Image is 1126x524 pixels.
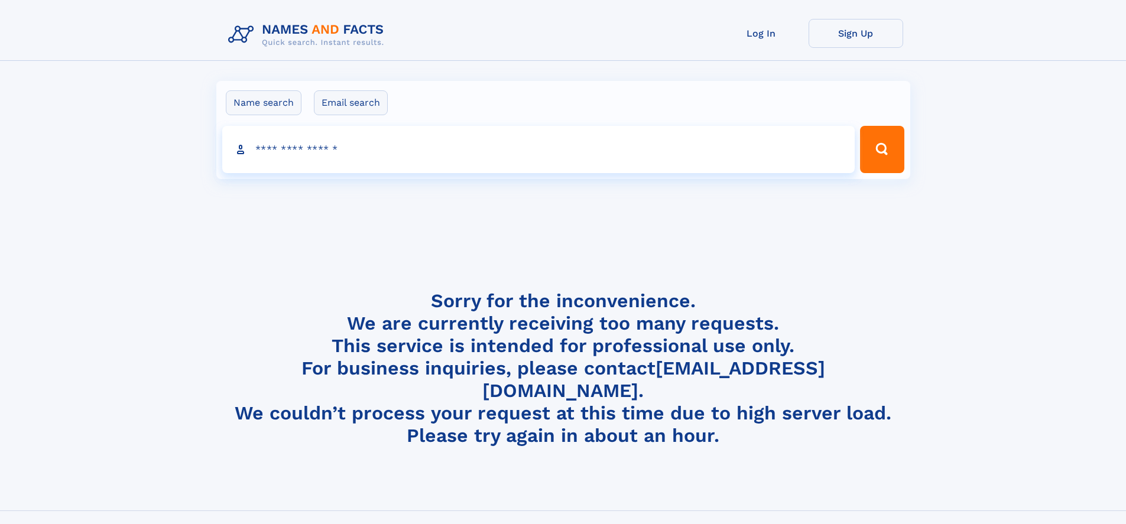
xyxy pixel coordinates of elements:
[226,90,301,115] label: Name search
[223,19,394,51] img: Logo Names and Facts
[482,357,825,402] a: [EMAIL_ADDRESS][DOMAIN_NAME]
[314,90,388,115] label: Email search
[714,19,809,48] a: Log In
[809,19,903,48] a: Sign Up
[223,289,903,447] h4: Sorry for the inconvenience. We are currently receiving too many requests. This service is intend...
[222,126,855,173] input: search input
[860,126,904,173] button: Search Button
